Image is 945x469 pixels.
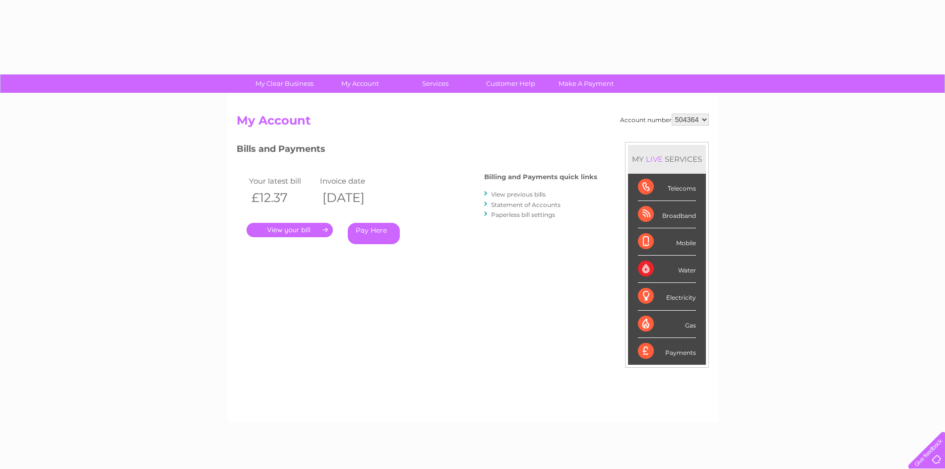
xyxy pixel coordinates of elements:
[638,256,696,283] div: Water
[491,201,561,208] a: Statement of Accounts
[470,74,552,93] a: Customer Help
[237,114,709,133] h2: My Account
[317,188,389,208] th: [DATE]
[247,188,318,208] th: £12.37
[247,223,333,237] a: .
[638,338,696,365] div: Payments
[247,174,318,188] td: Your latest bill
[394,74,476,93] a: Services
[491,191,546,198] a: View previous bills
[348,223,400,244] a: Pay Here
[620,114,709,126] div: Account number
[319,74,401,93] a: My Account
[628,145,706,173] div: MY SERVICES
[237,142,597,159] h3: Bills and Payments
[638,174,696,201] div: Telecoms
[638,201,696,228] div: Broadband
[644,154,665,164] div: LIVE
[638,283,696,310] div: Electricity
[484,173,597,181] h4: Billing and Payments quick links
[491,211,555,218] a: Paperless bill settings
[244,74,325,93] a: My Clear Business
[317,174,389,188] td: Invoice date
[638,311,696,338] div: Gas
[638,228,696,256] div: Mobile
[545,74,627,93] a: Make A Payment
